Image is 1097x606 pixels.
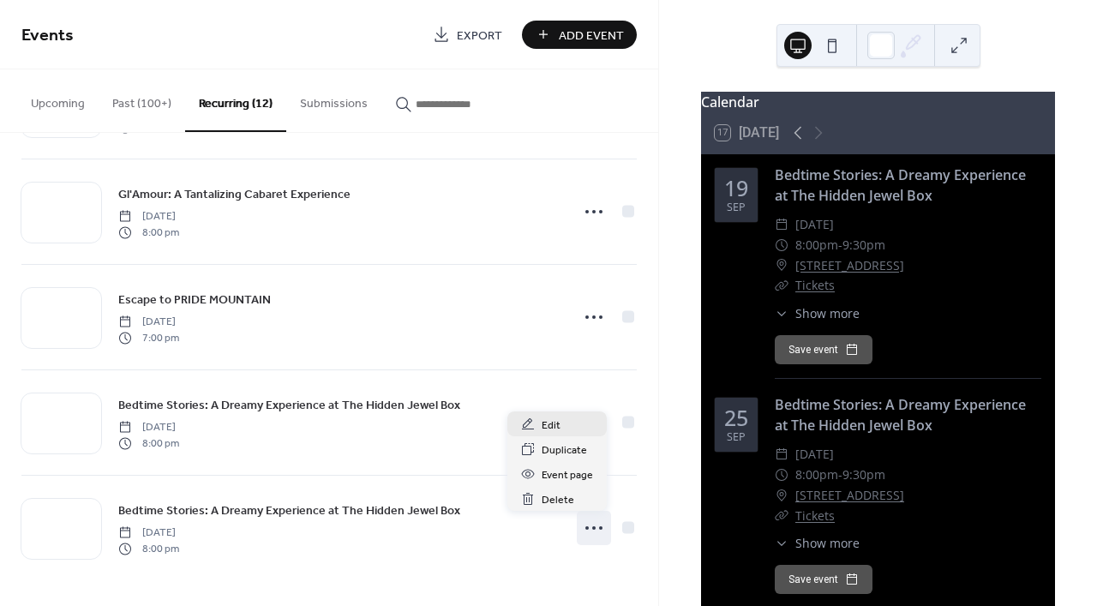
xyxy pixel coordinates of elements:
[542,417,560,435] span: Edit
[701,92,1055,112] div: Calendar
[795,255,904,276] a: [STREET_ADDRESS]
[118,291,271,309] span: Escape to PRIDE MOUNTAIN
[457,27,502,45] span: Export
[118,395,460,415] a: Bedtime Stories: A Dreamy Experience at The Hidden Jewel Box
[559,27,624,45] span: Add Event
[795,485,904,506] a: [STREET_ADDRESS]
[286,69,381,130] button: Submissions
[795,465,838,485] span: 8:00pm
[775,304,788,322] div: ​
[118,225,179,240] span: 8:00 pm
[118,209,179,225] span: [DATE]
[118,186,351,204] span: Gl'Amour: A Tantalizing Cabaret Experience
[542,441,587,459] span: Duplicate
[795,304,860,322] span: Show more
[542,491,574,509] span: Delete
[795,534,860,552] span: Show more
[795,277,835,293] a: Tickets
[99,69,185,130] button: Past (100+)
[118,435,179,451] span: 8:00 pm
[727,202,746,213] div: Sep
[775,565,872,594] button: Save event
[775,534,860,552] button: ​Show more
[775,214,788,235] div: ​
[775,395,1026,435] a: Bedtime Stories: A Dreamy Experience at The Hidden Jewel Box
[838,465,842,485] span: -
[842,235,885,255] span: 9:30pm
[185,69,286,132] button: Recurring (12)
[795,507,835,524] a: Tickets
[724,177,748,199] div: 19
[838,235,842,255] span: -
[118,501,460,520] a: Bedtime Stories: A Dreamy Experience at The Hidden Jewel Box
[118,290,271,309] a: Escape to PRIDE MOUNTAIN
[775,444,788,465] div: ​
[727,432,746,443] div: Sep
[775,235,788,255] div: ​
[118,315,179,330] span: [DATE]
[775,335,872,364] button: Save event
[842,465,885,485] span: 9:30pm
[724,407,748,429] div: 25
[118,420,179,435] span: [DATE]
[775,165,1026,205] a: Bedtime Stories: A Dreamy Experience at The Hidden Jewel Box
[118,525,179,541] span: [DATE]
[795,214,834,235] span: [DATE]
[775,465,788,485] div: ​
[118,330,179,345] span: 7:00 pm
[775,506,788,526] div: ​
[775,534,788,552] div: ​
[775,304,860,322] button: ​Show more
[420,21,515,49] a: Export
[795,235,838,255] span: 8:00pm
[118,541,179,556] span: 8:00 pm
[17,69,99,130] button: Upcoming
[542,466,593,484] span: Event page
[795,444,834,465] span: [DATE]
[21,19,74,52] span: Events
[118,502,460,520] span: Bedtime Stories: A Dreamy Experience at The Hidden Jewel Box
[118,397,460,415] span: Bedtime Stories: A Dreamy Experience at The Hidden Jewel Box
[118,184,351,204] a: Gl'Amour: A Tantalizing Cabaret Experience
[775,255,788,276] div: ​
[775,275,788,296] div: ​
[775,485,788,506] div: ​
[522,21,637,49] button: Add Event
